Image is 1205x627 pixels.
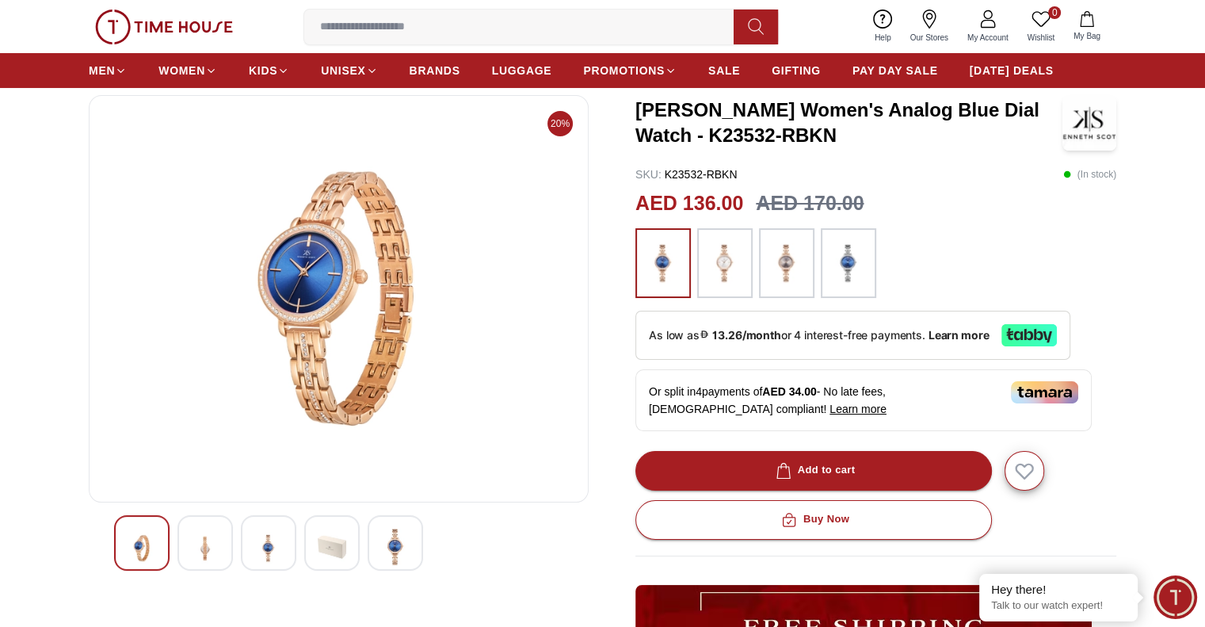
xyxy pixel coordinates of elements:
[643,236,683,290] img: ...
[89,63,115,78] span: MEN
[95,10,233,44] img: ...
[1067,30,1107,42] span: My Bag
[767,236,807,290] img: ...
[635,500,992,540] button: Buy Now
[635,168,662,181] span: SKU :
[1063,166,1116,182] p: ( In stock )
[868,32,898,44] span: Help
[1011,381,1078,403] img: Tamara
[254,529,283,568] img: Kenneth Scott Women's Analog Blue Dial Watch - K23532-RBKN
[1064,8,1110,45] button: My Bag
[102,109,575,489] img: Kenneth Scott Women's Analog Blue Dial Watch - K23532-RBKN
[158,56,217,85] a: WOMEN
[762,385,816,398] span: AED 34.00
[191,529,219,568] img: Kenneth Scott Women's Analog Blue Dial Watch - K23532-RBKN
[410,56,460,85] a: BRANDS
[772,56,821,85] a: GIFTING
[321,63,365,78] span: UNISEX
[1018,6,1064,47] a: 0Wishlist
[492,63,552,78] span: LUGGAGE
[1048,6,1061,19] span: 0
[852,56,938,85] a: PAY DAY SALE
[970,56,1054,85] a: [DATE] DEALS
[756,189,864,219] h3: AED 170.00
[583,56,677,85] a: PROMOTIONS
[249,63,277,78] span: KIDS
[772,461,856,480] div: Add to cart
[904,32,955,44] span: Our Stores
[158,63,205,78] span: WOMEN
[635,189,743,219] h2: AED 136.00
[705,236,745,290] img: ...
[778,510,849,529] div: Buy Now
[901,6,958,47] a: Our Stores
[1021,32,1061,44] span: Wishlist
[970,63,1054,78] span: [DATE] DEALS
[852,63,938,78] span: PAY DAY SALE
[991,582,1126,598] div: Hey there!
[865,6,901,47] a: Help
[635,451,992,491] button: Add to cart
[128,529,156,568] img: Kenneth Scott Women's Analog Blue Dial Watch - K23532-RBKN
[321,56,377,85] a: UNISEX
[318,529,346,565] img: Kenneth Scott Women's Analog Blue Dial Watch - K23532-RBKN
[829,403,887,415] span: Learn more
[635,97,1062,148] h3: [PERSON_NAME] Women's Analog Blue Dial Watch - K23532-RBKN
[381,529,410,565] img: Kenneth Scott Women's Analog Blue Dial Watch - K23532-RBKN
[89,56,127,85] a: MEN
[635,369,1092,431] div: Or split in 4 payments of - No late fees, [DEMOGRAPHIC_DATA] compliant!
[547,111,573,136] span: 20%
[1154,575,1197,619] div: Chat Widget
[829,236,868,290] img: ...
[492,56,552,85] a: LUGGAGE
[583,63,665,78] span: PROMOTIONS
[410,63,460,78] span: BRANDS
[991,599,1126,613] p: Talk to our watch expert!
[249,56,289,85] a: KIDS
[708,56,740,85] a: SALE
[772,63,821,78] span: GIFTING
[1062,95,1116,151] img: Kenneth Scott Women's Analog Blue Dial Watch - K23532-RBKN
[961,32,1015,44] span: My Account
[635,166,737,182] p: K23532-RBKN
[708,63,740,78] span: SALE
